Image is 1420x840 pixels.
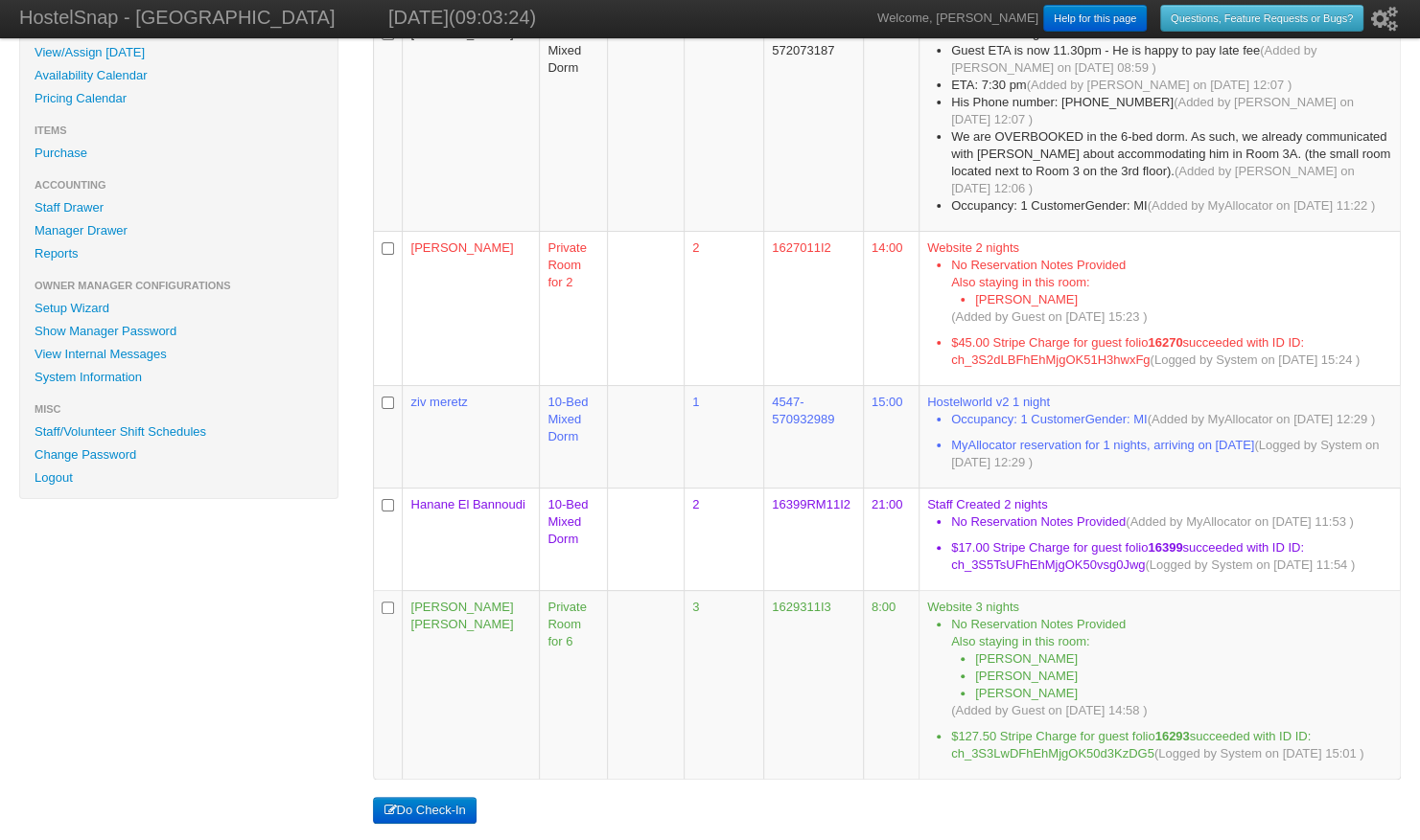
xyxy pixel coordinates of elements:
[373,797,476,824] button: Do Check-In
[20,343,338,366] a: View Internal Messages
[951,411,1392,428] li: Occupancy: 1 CustomerGender: MI
[951,513,1392,531] li: No Reservation Notes Provided
[951,616,1392,719] li: No Reservation Notes Provided Also staying in this room:
[1160,5,1363,32] a: Questions, Feature Requests or Bugs?
[1150,352,1360,367] span: (Logged by System on [DATE] 15:24 )
[763,231,863,385] td: 1627011I2
[951,437,1392,471] li: MyAllocator reservation for 1 nights, arriving on [DATE]
[1147,412,1374,426] span: (Added by MyAllocator on [DATE] 12:29 )
[863,231,919,385] td: 14:00
[20,466,338,489] a: Logout
[20,366,338,389] a: System Information
[1371,7,1398,32] i: Setup Wizard
[951,309,1147,324] span: (Added by Guest on [DATE] 15:23 )
[402,385,539,488] td: ziv meretz
[1043,5,1147,32] a: Help for this page
[975,685,1392,702] li: [PERSON_NAME]
[402,488,539,590] td: Hanane El Bannoudi
[1148,335,1182,350] b: 16270
[20,320,338,343] a: Show Manager Password
[684,16,763,231] td: 1
[402,590,539,779] td: [PERSON_NAME] [PERSON_NAME]
[951,728,1392,762] li: $127.50 Stripe Charge for guest folio succeeded with ID ID: ch_3S3LwDFhEhMjgOK50d3KzDG5
[951,703,1147,717] span: (Added by Guest on [DATE] 14:58 )
[1154,746,1364,761] span: (Logged by System on [DATE] 15:01 )
[20,173,338,196] li: Accounting
[20,242,338,265] a: Reports
[863,385,919,488] td: 15:00
[20,274,338,297] li: Owner Manager Configurations
[539,385,606,488] td: 10-Bed Mixed Dorm
[951,128,1392,197] li: We are OVERBOOKED in the 6-bed dorm. As such, we already communicated with [PERSON_NAME] about ac...
[1126,514,1353,529] span: (Added by MyAllocator on [DATE] 11:53 )
[975,668,1392,685] li: [PERSON_NAME]
[20,142,338,165] a: Purchase
[20,297,338,320] a: Setup Wizard
[402,16,539,231] td: [PERSON_NAME]
[919,488,1400,590] td: Staff Created 2 nights
[863,488,919,590] td: 21:00
[539,488,606,590] td: 10-Bed Mixed Dorm
[539,231,606,385] td: Private Room for 2
[975,291,1392,308] li: [PERSON_NAME]
[919,16,1400,231] td: Hostelworld v2 1 night
[951,197,1392,215] li: Occupancy: 1 CustomerGender: MI
[20,420,338,443] a: Staff/Volunteer Shift Schedules
[684,590,763,779] td: 3
[919,385,1400,488] td: Hostelworld v2 1 night
[919,231,1400,385] td: Website 2 nights
[951,539,1392,574] li: $17.00 Stripe Charge for guest folio succeeded with ID ID: ch_3S5TsUFhEhMjgOK50vsg0Jwg
[763,16,863,231] td: 4547-572073187
[863,590,919,779] td: 8:00
[863,16,919,231] td: 0:00
[449,7,536,28] span: (09:03:24)
[763,488,863,590] td: 16399RM11I2
[684,231,763,385] td: 2
[20,443,338,466] a: Change Password
[951,257,1392,326] li: No Reservation Notes Provided Also staying in this room:
[951,42,1392,77] li: Guest ETA is now 11.30pm - He is happy to pay late fee
[951,334,1392,369] li: $45.00 Stripe Charge for guest folio succeeded with ID ID: ch_3S2dLBFhEhMjgOK51H3hwxFg
[20,119,338,142] li: Items
[919,590,1400,779] td: Website 3 nights
[1154,729,1189,743] b: 16293
[20,41,338,64] a: View/Assign [DATE]
[20,196,338,219] a: Staff Drawer
[539,16,606,231] td: 6-Bed Mixed Dorm
[684,488,763,590] td: 2
[402,231,539,385] td: [PERSON_NAME]
[1148,540,1182,555] b: 16399
[20,219,338,242] a: Manager Drawer
[20,64,338,87] a: Availability Calendar
[539,590,606,779] td: Private Room for 6
[763,590,863,779] td: 1629311I3
[1147,198,1374,213] span: (Added by MyAllocator on [DATE] 11:22 )
[951,94,1392,128] li: His Phone number: [PHONE_NUMBER]
[684,385,763,488] td: 1
[975,650,1392,668] li: [PERSON_NAME]
[1145,557,1355,572] span: (Logged by System on [DATE] 11:54 )
[20,87,338,110] a: Pricing Calendar
[20,397,338,420] li: Misc
[763,385,863,488] td: 4547-570932989
[1026,78,1292,92] span: (Added by [PERSON_NAME] on [DATE] 12:07 )
[951,77,1392,94] li: ETA: 7:30 pm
